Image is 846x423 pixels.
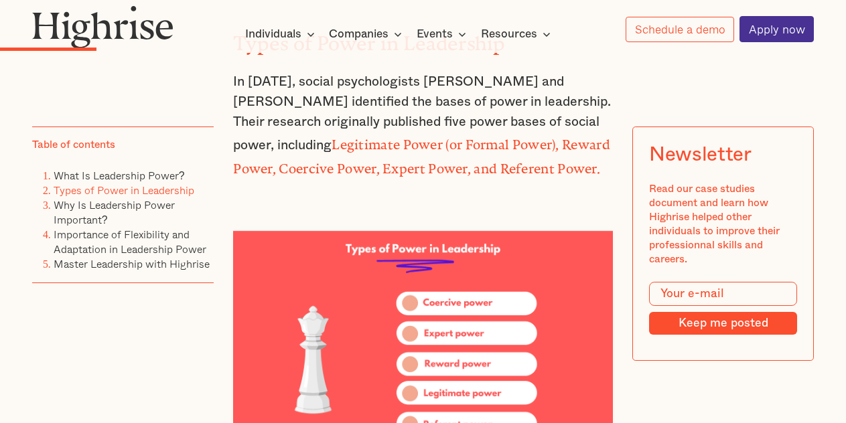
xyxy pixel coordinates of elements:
[54,197,175,228] a: Why Is Leadership Power Important?
[481,26,537,42] div: Resources
[329,26,406,42] div: Companies
[245,26,301,42] div: Individuals
[739,16,814,42] a: Apply now
[233,137,610,170] strong: Legitimate Power (or Formal Power), Reward Power, Coercive Power, Expert Power, and Referent Power.
[417,26,453,42] div: Events
[54,167,185,183] a: What Is Leadership Power?
[648,282,797,334] form: Modal Form
[648,312,797,334] input: Keep me posted
[54,226,206,257] a: Importance of Flexibility and Adaptation in Leadership Power
[417,26,470,42] div: Events
[481,26,555,42] div: Resources
[32,5,173,48] img: Highrise logo
[626,17,734,43] a: Schedule a demo
[329,26,389,42] div: Companies
[54,256,210,272] a: Master Leadership with Highrise
[648,282,797,305] input: Your e-mail
[54,182,194,198] a: Types of Power in Leadership
[648,143,751,166] div: Newsletter
[648,182,797,266] div: Read our case studies document and learn how Highrise helped other individuals to improve their p...
[245,26,319,42] div: Individuals
[233,72,613,179] p: In [DATE], social psychologists [PERSON_NAME] and [PERSON_NAME] identified the bases of power in ...
[32,138,115,152] div: Table of contents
